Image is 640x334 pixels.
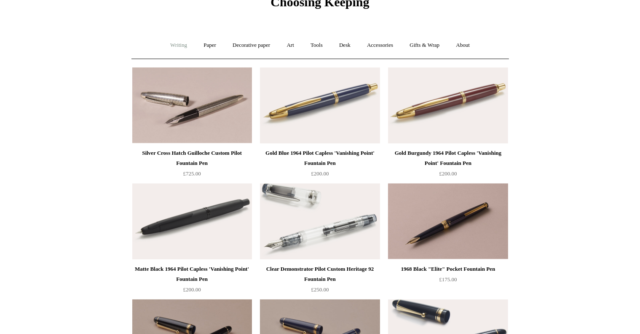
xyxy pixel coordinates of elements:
a: Silver Cross Hatch Guilloche Custom Pilot Fountain Pen £725.00 [132,148,252,183]
a: Gifts & Wrap [402,34,447,57]
a: Gold Burgundy 1964 Pilot Capless 'Vanishing Point' Fountain Pen £200.00 [388,148,508,183]
a: Gold Blue 1964 Pilot Capless 'Vanishing Point' Fountain Pen £200.00 [260,148,380,183]
a: About [448,34,477,57]
span: £200.00 [183,286,201,293]
a: 1968 Black "Elite" Pocket Fountain Pen 1968 Black "Elite" Pocket Fountain Pen [388,183,508,259]
span: £725.00 [183,170,201,177]
img: Silver Cross Hatch Guilloche Custom Pilot Fountain Pen [132,67,252,143]
a: 1968 Black "Elite" Pocket Fountain Pen £175.00 [388,264,508,299]
span: £175.00 [439,276,457,283]
img: Clear Demonstrator Pilot Custom Heritage 92 Fountain Pen [260,183,380,259]
img: Matte Black 1964 Pilot Capless 'Vanishing Point' Fountain Pen [132,183,252,259]
a: Matte Black 1964 Pilot Capless 'Vanishing Point' Fountain Pen Matte Black 1964 Pilot Capless 'Van... [132,183,252,259]
div: Gold Blue 1964 Pilot Capless 'Vanishing Point' Fountain Pen [262,148,378,168]
a: Art [279,34,302,57]
img: 1968 Black "Elite" Pocket Fountain Pen [388,183,508,259]
a: Choosing Keeping [270,2,369,8]
a: Clear Demonstrator Pilot Custom Heritage 92 Fountain Pen Clear Demonstrator Pilot Custom Heritage... [260,183,380,259]
a: Gold Burgundy 1964 Pilot Capless 'Vanishing Point' Fountain Pen Gold Burgundy 1964 Pilot Capless ... [388,67,508,143]
img: Gold Burgundy 1964 Pilot Capless 'Vanishing Point' Fountain Pen [388,67,508,143]
span: £250.00 [311,286,329,293]
a: Decorative paper [225,34,278,57]
span: £200.00 [439,170,457,177]
a: Clear Demonstrator Pilot Custom Heritage 92 Fountain Pen £250.00 [260,264,380,299]
div: Gold Burgundy 1964 Pilot Capless 'Vanishing Point' Fountain Pen [390,148,506,168]
a: Silver Cross Hatch Guilloche Custom Pilot Fountain Pen Silver Cross Hatch Guilloche Custom Pilot ... [132,67,252,143]
a: Gold Blue 1964 Pilot Capless 'Vanishing Point' Fountain Pen Gold Blue 1964 Pilot Capless 'Vanishi... [260,67,380,143]
div: Clear Demonstrator Pilot Custom Heritage 92 Fountain Pen [262,264,378,284]
div: Silver Cross Hatch Guilloche Custom Pilot Fountain Pen [134,148,250,168]
div: Matte Black 1964 Pilot Capless 'Vanishing Point' Fountain Pen [134,264,250,284]
a: Paper [196,34,224,57]
a: Matte Black 1964 Pilot Capless 'Vanishing Point' Fountain Pen £200.00 [132,264,252,299]
img: Gold Blue 1964 Pilot Capless 'Vanishing Point' Fountain Pen [260,67,380,143]
a: Tools [303,34,330,57]
div: 1968 Black "Elite" Pocket Fountain Pen [390,264,506,274]
a: Desk [332,34,358,57]
a: Accessories [359,34,401,57]
a: Writing [163,34,195,57]
span: £200.00 [311,170,329,177]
